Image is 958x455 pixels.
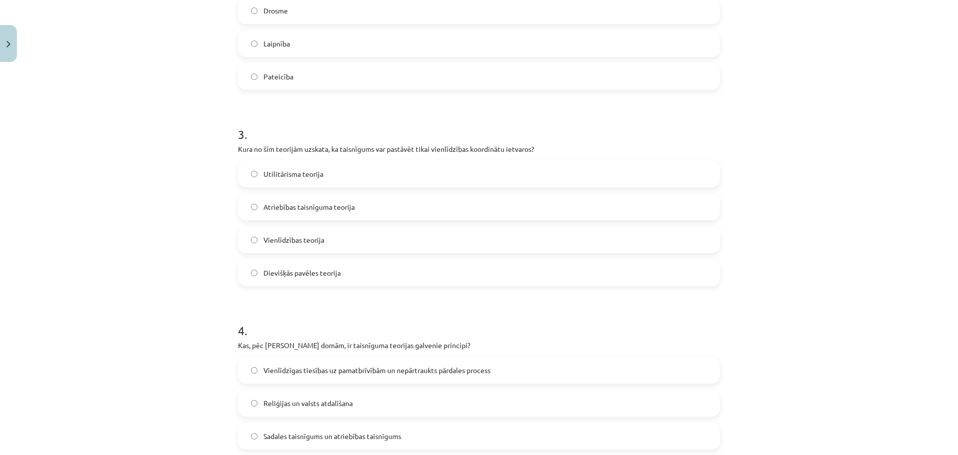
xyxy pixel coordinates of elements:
span: Dievišķās pavēles teorija [263,268,341,278]
span: Utilitārisma teorija [263,169,323,179]
span: Sadales taisnīgums un atriebības taisnīgums [263,431,401,442]
input: Pateicība [251,73,257,80]
span: Atriebības taisnīguma teorija [263,202,355,212]
span: Laipnība [263,38,290,49]
input: Dievišķās pavēles teorija [251,270,257,276]
input: Utilitārisma teorija [251,171,257,177]
p: Kas, pēc [PERSON_NAME] domām, ir taisnīguma teorijas galvenie principi? [238,340,720,351]
img: icon-close-lesson-0947bae3869378f0d4975bcd49f059093ad1ed9edebbc8119c70593378902aed.svg [6,41,10,47]
span: Reliģijas un valsts atdalīšana [263,398,353,409]
span: Drosme [263,5,288,16]
input: Drosme [251,7,257,14]
h1: 4 . [238,306,720,337]
input: Reliģijas un valsts atdalīšana [251,400,257,407]
input: Laipnība [251,40,257,47]
span: Pateicība [263,71,293,82]
input: Sadales taisnīgums un atriebības taisnīgums [251,433,257,440]
h1: 3 . [238,110,720,141]
span: Vienlīdzīgas tiesības uz pamatbrīvībām un nepārtraukts pārdales process [263,365,490,376]
span: Vienlīdzības teorija [263,235,324,245]
input: Vienlīdzības teorija [251,237,257,243]
input: Vienlīdzīgas tiesības uz pamatbrīvībām un nepārtraukts pārdales process [251,367,257,374]
p: Kura no šīm teorijām uzskata, ka taisnīgums var pastāvēt tikai vienlīdzības koordinātu ietvaros? [238,144,720,154]
input: Atriebības taisnīguma teorija [251,204,257,210]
